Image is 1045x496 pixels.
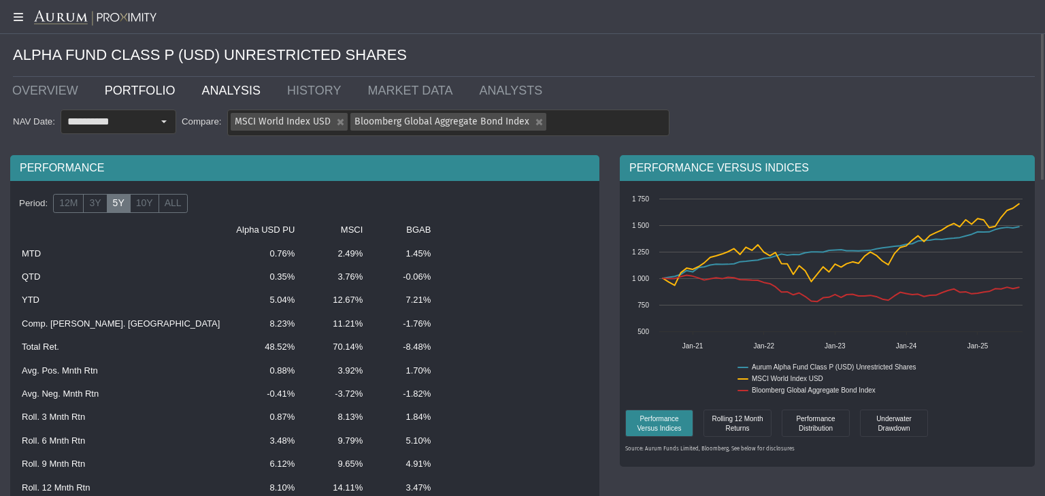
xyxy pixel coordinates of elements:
[303,312,371,335] td: 11.21%
[107,194,131,213] label: 5Y
[303,359,371,382] td: 3.92%
[371,335,439,359] td: -8.48%
[303,242,371,265] td: 2.49%
[228,242,303,265] td: 0.76%
[752,375,823,382] text: MSCI World Index USD
[303,429,371,452] td: 9.79%
[371,406,439,429] td: 1.84%
[2,77,95,104] a: OVERVIEW
[159,194,188,213] label: ALL
[228,265,303,288] td: 0.35%
[14,359,228,382] td: Avg. Pos. Mnth Rtn
[860,410,928,437] div: Underwater Drawdown
[785,413,846,433] div: Performance Distribution
[14,452,228,476] td: Roll. 9 Mnth Rtn
[896,342,917,350] text: Jan-24
[303,382,371,406] td: -3.72%
[303,288,371,312] td: 12.67%
[707,413,768,433] div: Rolling 12 Month Returns
[354,116,529,127] span: Bloomberg Global Aggregate Bond Index
[632,248,649,256] text: 1 250
[10,155,599,181] div: PERFORMANCE
[228,382,303,406] td: -0.41%
[303,406,371,429] td: 8.13%
[371,312,439,335] td: -1.76%
[371,382,439,406] td: -1.82%
[228,406,303,429] td: 0.87%
[228,288,303,312] td: 5.04%
[632,195,649,203] text: 1 750
[228,312,303,335] td: 8.23%
[83,194,107,213] label: 3Y
[371,452,439,476] td: 4.91%
[620,155,1035,181] div: PERFORMANCE VERSUS INDICES
[14,335,228,359] td: Total Ret.
[228,359,303,382] td: 0.88%
[235,116,331,127] span: MSCI World Index USD
[303,218,371,242] td: MSCI
[228,452,303,476] td: 6.12%
[14,265,228,288] td: QTD
[629,413,690,433] div: Performance Versus Indices
[357,77,469,104] a: MARKET DATA
[371,218,439,242] td: BGAB
[371,288,439,312] td: 7.21%
[14,242,228,265] td: MTD
[632,275,649,282] text: 1 000
[371,265,439,288] td: -0.06%
[967,342,989,350] text: Jan-25
[14,192,53,215] div: Period:
[303,335,371,359] td: 70.14%
[348,110,546,131] div: Bloomberg Global Aggregate Bond Index
[53,194,84,213] label: 12M
[14,406,228,429] td: Roll. 3 Mnth Rtn
[14,382,228,406] td: Avg. Neg. Mnth Rtn
[371,429,439,452] td: 5.10%
[191,77,277,104] a: ANALYSIS
[95,77,192,104] a: PORTFOLIO
[637,328,649,335] text: 500
[14,312,228,335] td: Comp. [PERSON_NAME]. [GEOGRAPHIC_DATA]
[228,218,303,242] td: Alpha USD PU
[469,77,559,104] a: ANALYSTS
[34,10,156,27] img: Aurum-Proximity%20white.svg
[782,410,850,437] div: Performance Distribution
[753,342,774,350] text: Jan-22
[13,34,1035,77] div: ALPHA FUND CLASS P (USD) UNRESTRICTED SHARES
[303,265,371,288] td: 3.76%
[371,242,439,265] td: 1.45%
[632,222,649,229] text: 1 500
[176,116,227,128] div: Compare:
[637,301,649,309] text: 750
[10,116,61,128] div: NAV Date:
[625,446,1029,453] p: Source: Aurum Funds Limited, Bloomberg, See below for disclosures
[371,359,439,382] td: 1.70%
[228,110,348,131] div: MSCI World Index USD
[682,342,703,350] text: Jan-21
[130,194,159,213] label: 10Y
[14,288,228,312] td: YTD
[303,452,371,476] td: 9.65%
[228,335,303,359] td: 48.52%
[703,410,772,437] div: Rolling 12 Month Returns
[625,410,693,437] div: Performance Versus Indices
[227,110,669,136] dx-tag-box: MSCI World Index USD Bloomberg Global Aggregate Bond Index
[14,429,228,452] td: Roll. 6 Mnth Rtn
[228,429,303,452] td: 3.48%
[863,413,925,433] div: Underwater Drawdown
[825,342,846,350] text: Jan-23
[277,77,357,104] a: HISTORY
[752,386,876,394] text: Bloomberg Global Aggregate Bond Index
[752,363,916,371] text: Aurum Alpha Fund Class P (USD) Unrestricted Shares
[152,110,176,133] div: Select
